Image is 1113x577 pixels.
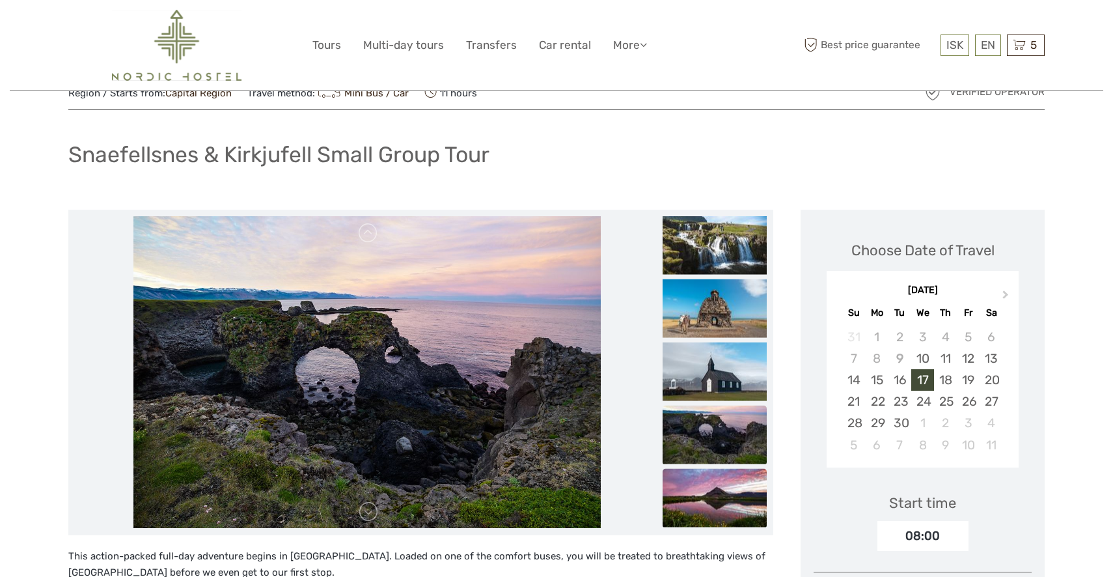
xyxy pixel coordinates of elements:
div: Choose Monday, October 6th, 2025 [866,434,888,456]
div: Choose Tuesday, September 16th, 2025 [888,369,911,391]
div: Not available Sunday, September 7th, 2025 [842,348,865,369]
img: 2454-61f15230-a6bf-4303-aa34-adabcbdb58c5_logo_big.png [112,10,241,81]
img: edea785a7c2f4e5c94851dc9000f91f9_slider_thumbnail.jpeg [663,279,767,337]
button: Next Month [996,287,1017,308]
div: Choose Saturday, September 20th, 2025 [980,369,1002,391]
div: Sa [980,304,1002,322]
div: Choose Sunday, October 5th, 2025 [842,434,865,456]
a: Multi-day tours [363,36,444,55]
div: Not available Tuesday, September 9th, 2025 [888,348,911,369]
div: Choose Friday, September 19th, 2025 [957,369,980,391]
div: Fr [957,304,980,322]
div: Choose Wednesday, October 1st, 2025 [911,412,934,434]
div: Su [842,304,865,322]
div: Choose Friday, September 26th, 2025 [957,391,980,412]
div: Choose Tuesday, September 23rd, 2025 [888,391,911,412]
div: Th [934,304,957,322]
img: 8716a01b283342b8ba4fb90eb099c449_slider_thumbnail.jpeg [663,405,767,464]
a: Car rental [539,36,591,55]
img: 8716a01b283342b8ba4fb90eb099c449_main_slider.jpeg [133,216,601,529]
a: Tours [312,36,341,55]
div: Choose Monday, September 29th, 2025 [866,412,888,434]
div: Choose Thursday, September 11th, 2025 [934,348,957,369]
div: Choose Wednesday, October 8th, 2025 [911,434,934,456]
div: Choose Monday, September 15th, 2025 [866,369,888,391]
div: [DATE] [827,284,1019,298]
img: 245fc92ae6e2400db29194bf962ec6a6_slider_thumbnail.jpeg [663,342,767,401]
div: Choose Friday, September 12th, 2025 [957,348,980,369]
h1: Snaefellsnes & Kirkjufell Small Group Tour [68,141,489,168]
div: Choose Tuesday, October 7th, 2025 [888,434,911,456]
div: Choose Friday, October 3rd, 2025 [957,412,980,434]
div: Not available Saturday, September 6th, 2025 [980,326,1002,348]
a: Transfers [466,36,517,55]
span: Verified Operator [950,85,1045,99]
span: 11 hours [424,83,477,102]
span: Travel method: [247,83,409,102]
div: Choose Sunday, September 14th, 2025 [842,369,865,391]
div: Not available Thursday, September 4th, 2025 [934,326,957,348]
div: Not available Friday, September 5th, 2025 [957,326,980,348]
div: Not available Wednesday, September 3rd, 2025 [911,326,934,348]
a: Capital Region [165,87,232,99]
div: Mo [866,304,888,322]
div: EN [975,35,1001,56]
div: Choose Wednesday, September 10th, 2025 [911,348,934,369]
div: month 2025-09 [831,326,1014,456]
div: Choose Saturday, September 27th, 2025 [980,391,1002,412]
div: Choose Wednesday, September 24th, 2025 [911,391,934,412]
div: Choose Tuesday, September 30th, 2025 [888,412,911,434]
div: Choose Saturday, October 4th, 2025 [980,412,1002,434]
div: Not available Sunday, August 31st, 2025 [842,326,865,348]
div: Choose Saturday, October 11th, 2025 [980,434,1002,456]
div: Choose Monday, September 22nd, 2025 [866,391,888,412]
span: Best price guarantee [801,35,937,56]
div: Choose Sunday, September 21st, 2025 [842,391,865,412]
div: Start time [889,493,956,513]
div: Tu [888,304,911,322]
div: We [911,304,934,322]
img: e17a90292188410fbdf0e882443bec68_slider_thumbnail.jpeg [663,216,767,274]
span: ISK [946,38,963,51]
div: Choose Thursday, October 2nd, 2025 [934,412,957,434]
div: Choose Saturday, September 13th, 2025 [980,348,1002,369]
div: 08:00 [877,521,969,551]
img: 5eb4ace8d4cb419ea00d8be3d0fabd61_slider_thumbnail.jpeg [663,468,767,527]
div: Choose Date of Travel [851,240,995,260]
div: Choose Wednesday, September 17th, 2025 [911,369,934,391]
a: Mini Bus / Car [315,87,409,99]
div: Choose Friday, October 10th, 2025 [957,434,980,456]
div: Choose Thursday, October 9th, 2025 [934,434,957,456]
span: 5 [1028,38,1039,51]
img: verified_operator_grey_128.png [922,82,943,103]
div: Not available Monday, September 8th, 2025 [866,348,888,369]
a: More [613,36,647,55]
p: We're away right now. Please check back later! [18,23,147,33]
span: Region / Starts from: [68,87,232,100]
div: Choose Thursday, September 18th, 2025 [934,369,957,391]
div: Choose Thursday, September 25th, 2025 [934,391,957,412]
div: Not available Monday, September 1st, 2025 [866,326,888,348]
button: Open LiveChat chat widget [150,20,165,36]
div: Not available Tuesday, September 2nd, 2025 [888,326,911,348]
div: Choose Sunday, September 28th, 2025 [842,412,865,434]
